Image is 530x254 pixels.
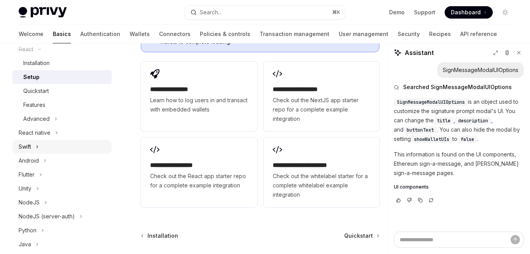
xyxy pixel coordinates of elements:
a: API reference [460,25,497,43]
button: Toggle dark mode [499,6,511,19]
div: Swift [19,142,31,151]
a: Installation [12,56,112,70]
a: Quickstart [12,84,112,98]
a: User management [339,25,388,43]
p: is an object used to customize the signature prompt modal's UI. You can change the , , and . You ... [394,97,524,144]
span: UI components [394,184,429,190]
a: Recipes [429,25,451,43]
div: React native [19,128,50,137]
span: buttonText [407,127,434,133]
div: Android [19,156,39,165]
a: Authentication [80,25,120,43]
span: description [458,118,488,124]
a: Features [12,98,112,112]
span: Assistant [405,48,434,57]
a: **** **** **** **** ***Check out the whitelabel starter for a complete whitelabel example integra... [263,137,379,207]
a: **** **** **** ***Check out the React app starter repo for a complete example integration [141,137,257,207]
a: Demo [389,9,405,16]
span: Check out the NextJS app starter repo for a complete example integration [273,96,370,124]
span: Check out the React app starter repo for a complete example integration [150,172,248,190]
span: Learn how to log users in and transact with embedded wallets [150,96,248,114]
div: Java [19,240,31,249]
span: Dashboard [451,9,481,16]
span: ⌘ K [332,9,340,15]
div: Unity [19,184,31,193]
div: NodeJS [19,198,40,207]
a: Welcome [19,25,43,43]
div: Installation [23,58,50,68]
a: Dashboard [445,6,493,19]
a: Wallets [130,25,150,43]
a: Basics [53,25,71,43]
span: false [461,136,474,142]
p: This information is found on the UI components, Ethereum sign-a-message, and [PERSON_NAME] sign-a... [394,150,524,178]
a: Policies & controls [200,25,250,43]
a: Transaction management [260,25,329,43]
button: Send message [511,235,520,244]
a: Security [398,25,420,43]
div: Setup [23,72,40,82]
img: light logo [19,7,67,18]
button: Search...⌘K [185,5,345,19]
span: title [437,118,450,124]
a: UI components [394,184,524,190]
div: Advanced [23,114,50,124]
div: Search... [200,8,222,17]
div: Python [19,226,36,235]
span: Searched SignMessageModalUIOptions [403,83,512,91]
a: Connectors [159,25,191,43]
a: **** **** **** *Learn how to log users in and transact with embedded wallets [141,62,257,131]
a: **** **** **** ****Check out the NextJS app starter repo for a complete example integration [263,62,379,131]
div: NodeJS (server-auth) [19,212,75,221]
div: Quickstart [23,86,49,96]
span: SignMessageModalUIOptions [397,99,465,105]
span: showWalletUIs [414,136,449,142]
span: Check out the whitelabel starter for a complete whitelabel example integration [273,172,370,199]
div: SignMessageModalUIOptions [443,66,518,74]
a: Setup [12,70,112,84]
div: Features [23,100,45,110]
button: Searched SignMessageModalUIOptions [394,83,524,91]
a: Support [414,9,435,16]
div: Flutter [19,170,35,179]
